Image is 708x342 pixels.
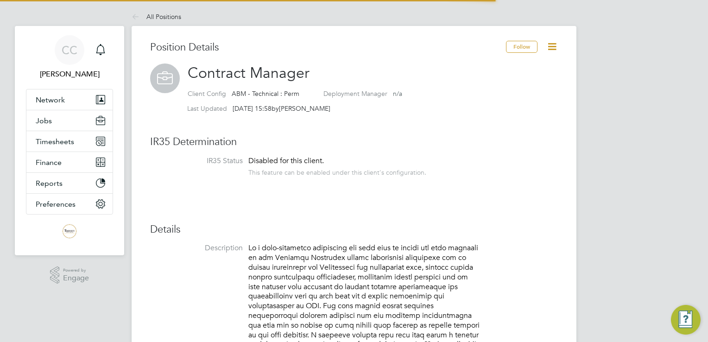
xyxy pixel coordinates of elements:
span: ABM - Technical : Perm [232,89,299,98]
h3: IR35 Determination [150,135,558,149]
h3: Position Details [150,41,506,54]
button: Timesheets [26,131,113,152]
span: Engage [63,274,89,282]
span: n/a [393,89,402,98]
span: Network [36,95,65,104]
label: Last Updated [187,104,227,113]
span: Finance [36,158,62,167]
label: IR35 Status [150,156,243,166]
span: Disabled for this client. [248,156,324,165]
span: Chris Chitty [26,69,113,80]
button: Finance [26,152,113,172]
span: Contract Manager [188,64,310,82]
button: Network [26,89,113,110]
span: Preferences [36,200,76,209]
a: Go to home page [26,224,113,239]
a: Powered byEngage [50,266,89,284]
label: Client Config [188,89,226,98]
label: Deployment Manager [323,89,387,98]
nav: Main navigation [15,26,124,255]
button: Follow [506,41,537,53]
h3: Details [150,223,558,236]
span: [DATE] 15:58 [233,104,272,113]
button: Reports [26,173,113,193]
button: Jobs [26,110,113,131]
span: Powered by [63,266,89,274]
a: All Positions [132,13,181,21]
span: Reports [36,179,63,188]
button: Preferences [26,194,113,214]
a: CC[PERSON_NAME] [26,35,113,80]
span: [PERSON_NAME] [279,104,330,113]
span: Timesheets [36,137,74,146]
button: Engage Resource Center [671,305,701,335]
div: This feature can be enabled under this client's configuration. [248,166,426,177]
img: trevettgroup-logo-retina.png [62,224,77,239]
div: by [187,104,330,113]
span: Jobs [36,116,52,125]
span: CC [62,44,77,56]
label: Description [150,243,243,253]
